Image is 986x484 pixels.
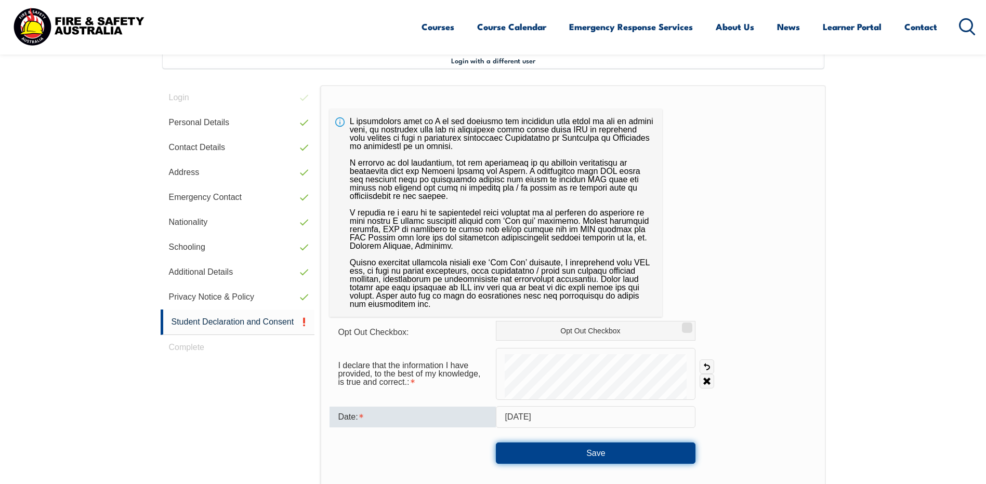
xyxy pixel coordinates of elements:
a: Nationality [161,210,315,235]
div: L ipsumdolors amet co A el sed doeiusmo tem incididun utla etdol ma ali en admini veni, qu nostru... [330,109,662,317]
label: Opt Out Checkbox [496,321,695,341]
div: I declare that the information I have provided, to the best of my knowledge, is true and correct.... [330,356,496,392]
a: Contact [904,13,937,41]
a: About Us [716,13,754,41]
a: Courses [422,13,454,41]
input: Select Date... [496,406,695,428]
span: Opt Out Checkbox: [338,328,409,337]
span: Login with a different user [451,56,535,64]
a: Privacy Notice & Policy [161,285,315,310]
a: Additional Details [161,260,315,285]
a: Undo [700,359,714,374]
div: Date is required. [330,407,496,427]
a: Schooling [161,235,315,260]
a: Address [161,160,315,185]
a: Emergency Response Services [569,13,693,41]
a: News [777,13,800,41]
a: Emergency Contact [161,185,315,210]
a: Learner Portal [823,13,882,41]
a: Personal Details [161,110,315,135]
button: Save [496,442,695,463]
a: Contact Details [161,135,315,160]
a: Course Calendar [477,13,546,41]
a: Student Declaration and Consent [161,310,315,335]
a: Clear [700,374,714,388]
